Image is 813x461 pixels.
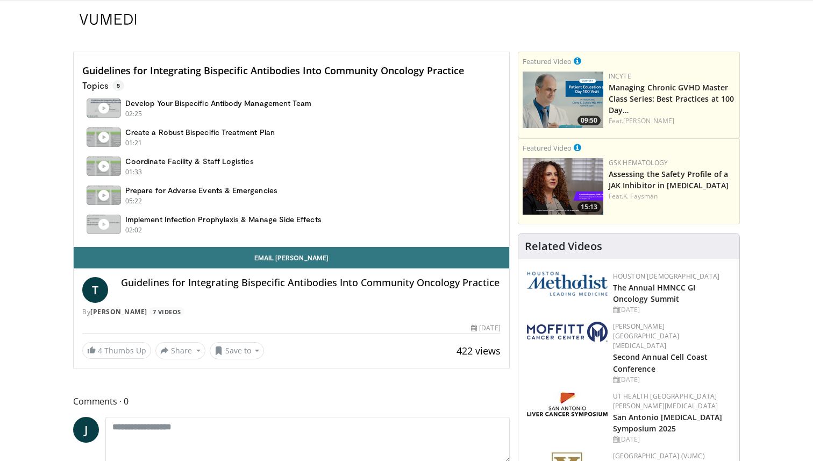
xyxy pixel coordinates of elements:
a: [GEOGRAPHIC_DATA] (VUMC) [613,451,705,460]
a: The Annual HMNCC GI Oncology Summit [613,282,696,304]
span: 15:13 [577,202,601,212]
a: Email [PERSON_NAME] [74,247,509,268]
div: [DATE] [471,323,500,333]
p: 05:22 [125,196,142,206]
h4: Guidelines for Integrating Bispecific Antibodies Into Community Oncology Practice [121,277,501,289]
a: San Antonio [MEDICAL_DATA] Symposium 2025 [613,412,723,434]
a: [PERSON_NAME] [623,116,674,125]
a: Houston [DEMOGRAPHIC_DATA] [613,272,719,281]
a: This is paid for by GSK Hematology [574,141,581,153]
h4: Prepare for Adverse Events & Emergencies [125,186,277,195]
div: Feat. [609,192,735,201]
img: 7870b224-cac5-491b-891c-8f641f094b6d.jpeg.150x105_q85_autocrop_double_scale_upscale_version-0.2.jpg [527,392,608,416]
div: By [82,307,501,317]
a: 7 Videos [149,307,184,316]
h4: Develop Your Bispecific Antibody Management Team [125,98,311,108]
span: 09:50 [577,116,601,125]
h4: Create a Robust Bispecific Treatment Plan [125,127,275,137]
p: 01:33 [125,167,142,177]
div: Feat. [609,116,735,126]
a: Second Annual Cell Coast Conference [613,352,708,373]
h4: Implement Infection Prophylaxis & Manage Side Effects [125,215,322,224]
img: 409840c7-0d29-44b1-b1f8-50555369febb.png.150x105_q85_crop-smart_upscale.png [523,72,603,128]
h4: Coordinate Facility & Staff Logistics [125,157,254,166]
a: 4 Thumbs Up [82,342,151,359]
p: 02:25 [125,109,142,119]
small: Featured Video [523,56,572,66]
span: Comments 0 [73,394,510,408]
p: 01:21 [125,138,142,148]
span: 4 [98,345,102,356]
p: Topics [82,80,124,91]
a: 09:50 [523,72,603,128]
a: Managing Chronic GVHD Master Class Series: Best Practices at 100 Day… [609,82,734,115]
a: Incyte [609,72,631,81]
button: Save to [210,342,265,359]
a: T [82,277,108,303]
a: Assessing the Safety Profile of a JAK Inhibitor in [MEDICAL_DATA] [609,169,729,190]
div: [DATE] [613,375,731,385]
button: Share [155,342,205,359]
a: This is paid for by Incyte [574,55,581,67]
a: GSK Hematology [609,158,668,167]
a: 15:13 [523,158,603,215]
img: 9c0ca72d-7dbd-4753-bc55-5a87fb9df000.png.150x105_q85_crop-smart_upscale.png [523,158,603,215]
a: J [73,417,99,443]
p: 02:02 [125,225,142,235]
span: 422 views [457,344,501,357]
img: 5e4488cc-e109-4a4e-9fd9-73bb9237ee91.png.150x105_q85_autocrop_double_scale_upscale_version-0.2.png [527,272,608,296]
h3: Managing Chronic GVHD Master Class Series: Best Practices at 100 Days After Transplant and Beyond [609,81,735,115]
a: K. Faysman [623,192,658,201]
div: [DATE] [613,435,731,444]
a: [PERSON_NAME] [90,307,147,316]
img: c5560393-9563-4b4a-b01b-f05df246bde3.png.150x105_q85_autocrop_double_scale_upscale_version-0.2.png [527,322,608,342]
img: VuMedi Logo [80,14,137,25]
h4: Related Videos [525,240,602,253]
a: [PERSON_NAME][GEOGRAPHIC_DATA][MEDICAL_DATA] [613,322,680,350]
h4: Guidelines for Integrating Bispecific Antibodies Into Community Oncology Practice [82,65,501,77]
div: [DATE] [613,305,731,315]
small: Featured Video [523,143,572,153]
span: 5 [112,80,124,91]
a: UT Health [GEOGRAPHIC_DATA][PERSON_NAME][MEDICAL_DATA] [613,392,718,410]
